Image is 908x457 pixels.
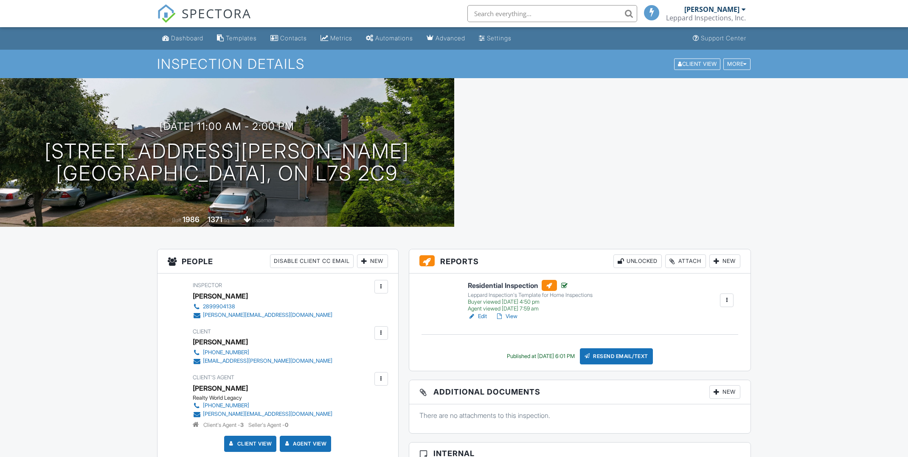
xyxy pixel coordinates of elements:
strong: 3 [240,422,244,428]
a: [PERSON_NAME][EMAIL_ADDRESS][DOMAIN_NAME] [193,410,332,418]
a: Automations (Basic) [363,31,416,46]
div: New [709,385,740,399]
a: View [495,312,517,321]
span: basement [252,217,275,223]
h3: Additional Documents [409,380,751,404]
span: Seller's Agent - [248,422,288,428]
span: Built [172,217,181,223]
div: [EMAIL_ADDRESS][PERSON_NAME][DOMAIN_NAME] [203,358,332,364]
a: 2899904138 [193,302,332,311]
div: Contacts [280,34,307,42]
a: [EMAIL_ADDRESS][PERSON_NAME][DOMAIN_NAME] [193,357,332,365]
a: SPECTORA [157,11,251,29]
a: [PHONE_NUMBER] [193,401,332,410]
a: Advanced [423,31,469,46]
span: sq. ft. [224,217,236,223]
div: Disable Client CC Email [270,254,354,268]
h6: Residential Inspection [468,280,593,291]
div: Published at [DATE] 6:01 PM [507,353,575,360]
div: Support Center [701,34,746,42]
div: [PERSON_NAME][EMAIL_ADDRESS][DOMAIN_NAME] [203,411,332,418]
div: Leppard Inspections, Inc. [666,14,746,22]
div: Dashboard [171,34,203,42]
div: Advanced [436,34,465,42]
span: Client's Agent [193,374,234,381]
h3: Reports [409,249,751,274]
div: New [709,254,740,268]
div: Buyer viewed [DATE] 4:50 pm [468,299,593,305]
p: There are no attachments to this inspection. [419,411,741,420]
a: Dashboard [159,31,207,46]
h1: Inspection Details [157,56,751,71]
div: Metrics [330,34,352,42]
div: More [723,58,751,70]
div: Unlocked [613,254,662,268]
div: Agent viewed [DATE] 7:59 am [468,305,593,312]
a: Support Center [689,31,750,46]
h3: People [157,249,398,274]
img: The Best Home Inspection Software - Spectora [157,4,176,23]
h1: [STREET_ADDRESS][PERSON_NAME] [GEOGRAPHIC_DATA], ON L7S 2C9 [45,140,409,185]
div: 1371 [208,215,222,224]
a: Agent View [283,440,326,448]
span: Inspector [193,282,222,288]
div: 1986 [183,215,200,224]
div: [PERSON_NAME] [193,290,248,302]
h3: [DATE] 11:00 am - 2:00 pm [160,121,294,132]
a: Edit [468,312,487,321]
div: [PERSON_NAME] [193,336,248,348]
span: SPECTORA [182,4,251,22]
div: New [357,254,388,268]
span: Client [193,328,211,335]
div: 2899904138 [203,303,235,310]
div: [PERSON_NAME][EMAIL_ADDRESS][DOMAIN_NAME] [203,312,332,319]
a: Residential Inspection Leppard Inspection's Template for Home Inspections Buyer viewed [DATE] 4:5... [468,280,593,312]
div: [PHONE_NUMBER] [203,402,249,409]
a: [PHONE_NUMBER] [193,348,332,357]
a: [PERSON_NAME][EMAIL_ADDRESS][DOMAIN_NAME] [193,311,332,319]
div: Resend Email/Text [580,348,653,364]
input: Search everything... [467,5,637,22]
div: Automations [375,34,413,42]
a: Client View [227,440,272,448]
div: Attach [665,254,706,268]
a: Client View [673,60,722,67]
div: Leppard Inspection's Template for Home Inspections [468,292,593,299]
a: Contacts [267,31,310,46]
span: Client's Agent - [203,422,245,428]
div: [PHONE_NUMBER] [203,349,249,356]
a: Templates [214,31,260,46]
a: Settings [475,31,515,46]
div: Templates [226,34,257,42]
div: Settings [487,34,512,42]
div: Realty World Legacy [193,395,339,401]
div: [PERSON_NAME] [684,5,739,14]
div: Client View [674,58,720,70]
a: Metrics [317,31,356,46]
strong: 0 [285,422,288,428]
a: [PERSON_NAME] [193,382,248,395]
